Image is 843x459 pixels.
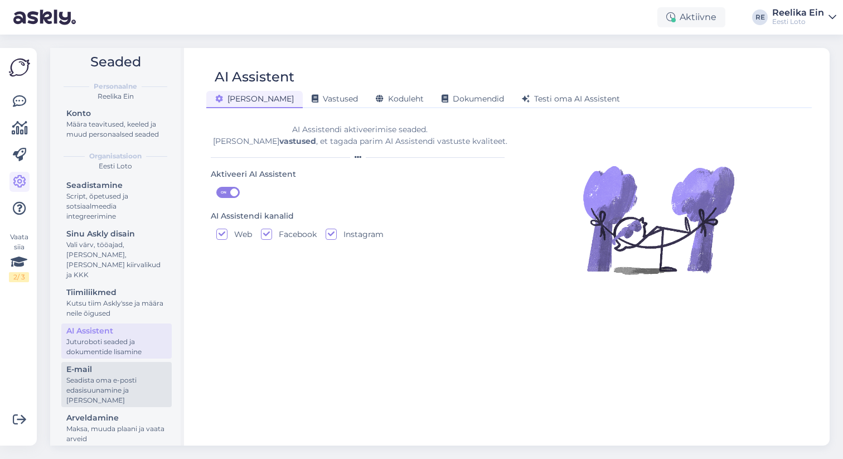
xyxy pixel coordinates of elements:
div: AI Assistent [215,66,294,88]
div: Konto [66,108,167,119]
a: TiimiliikmedKutsu tiim Askly'sse ja määra neile õigused [61,285,172,320]
div: Eesti Loto [59,161,172,171]
div: Seadistamine [66,180,167,191]
div: AI Assistent [66,325,167,337]
img: Askly Logo [9,57,30,78]
div: E-mail [66,364,167,375]
span: Koduleht [376,94,424,104]
div: Kutsu tiim Askly'sse ja määra neile õigused [66,298,167,318]
span: Vastused [312,94,358,104]
div: Vali värv, tööajad, [PERSON_NAME], [PERSON_NAME] kiirvalikud ja KKK [66,240,167,280]
div: Tiimiliikmed [66,287,167,298]
b: Personaalne [94,81,137,91]
div: Script, õpetused ja sotsiaalmeedia integreerimine [66,191,167,221]
span: Dokumendid [442,94,504,104]
span: [PERSON_NAME] [215,94,294,104]
div: 2 / 3 [9,272,29,282]
div: Sinu Askly disain [66,228,167,240]
div: Reelika Ein [772,8,824,17]
div: Eesti Loto [772,17,824,26]
div: Reelika Ein [59,91,172,102]
label: Web [227,229,252,240]
label: Facebook [272,229,317,240]
div: AI Assistendi kanalid [211,210,294,223]
a: AI AssistentJuturoboti seaded ja dokumentide lisamine [61,323,172,359]
a: SeadistamineScript, õpetused ja sotsiaalmeedia integreerimine [61,178,172,223]
div: Aktiveeri AI Assistent [211,168,296,181]
a: ArveldamineMaksa, muuda plaani ja vaata arveid [61,410,172,446]
div: Maksa, muuda plaani ja vaata arveid [66,424,167,444]
a: KontoMäära teavitused, keeled ja muud personaalsed seaded [61,106,172,141]
a: Sinu Askly disainVali värv, tööajad, [PERSON_NAME], [PERSON_NAME] kiirvalikud ja KKK [61,226,172,282]
div: RE [752,9,768,25]
div: Arveldamine [66,412,167,424]
a: Reelika EinEesti Loto [772,8,836,26]
img: Illustration [580,142,737,298]
div: Aktiivne [657,7,725,27]
div: Vaata siia [9,232,29,282]
label: Instagram [337,229,384,240]
div: AI Assistendi aktiveerimise seaded. [PERSON_NAME] , et tagada parim AI Assistendi vastuste kvalit... [211,124,509,147]
a: E-mailSeadista oma e-posti edasisuunamine ja [PERSON_NAME] [61,362,172,407]
span: ON [217,187,230,197]
span: Testi oma AI Assistent [522,94,620,104]
b: vastused [279,136,316,146]
b: Organisatsioon [89,151,142,161]
div: Seadista oma e-posti edasisuunamine ja [PERSON_NAME] [66,375,167,405]
div: Määra teavitused, keeled ja muud personaalsed seaded [66,119,167,139]
div: Juturoboti seaded ja dokumentide lisamine [66,337,167,357]
h2: Seaded [59,51,172,73]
